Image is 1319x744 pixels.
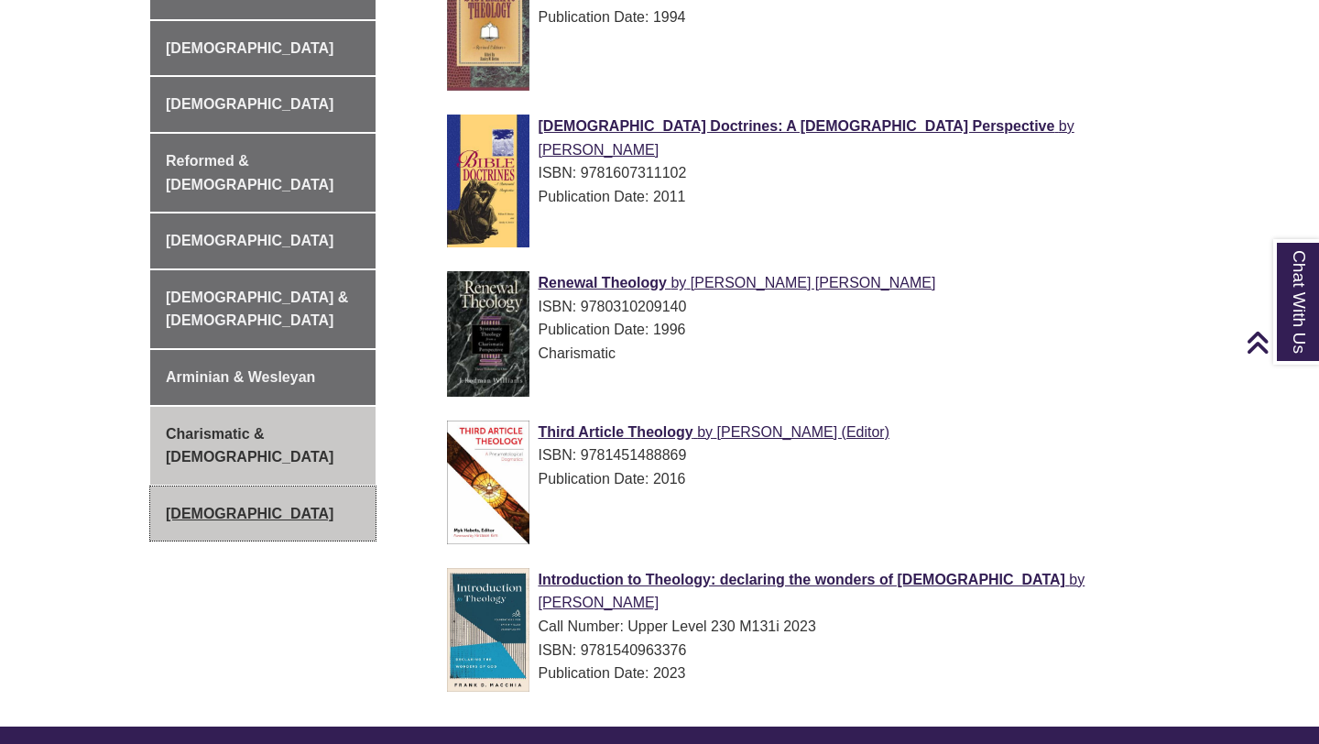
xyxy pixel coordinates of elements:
span: Introduction to Theology: declaring the wonders of [DEMOGRAPHIC_DATA] [539,572,1065,587]
a: Charismatic & [DEMOGRAPHIC_DATA] [150,407,376,485]
div: ISBN: 9781540963376 [447,639,1173,662]
span: Third Article Theology [539,424,693,440]
span: Renewal Theology [539,275,667,290]
a: Renewal Theology by [PERSON_NAME] [PERSON_NAME] [539,275,936,290]
a: Back to Top [1246,330,1314,355]
span: [PERSON_NAME] [539,142,659,158]
span: [PERSON_NAME] [539,595,659,610]
span: by [670,275,686,290]
a: Reformed & [DEMOGRAPHIC_DATA] [150,134,376,212]
a: [DEMOGRAPHIC_DATA] [150,487,376,542]
div: Publication Date: 2023 [447,662,1173,685]
div: Publication Date: 2011 [447,185,1173,209]
a: Arminian & Wesleyan [150,350,376,405]
a: Third Article Theology by [PERSON_NAME] (Editor) [539,424,890,440]
a: Introduction to Theology: declaring the wonders of [DEMOGRAPHIC_DATA] by [PERSON_NAME] [539,572,1085,611]
div: Publication Date: 1996 [447,318,1173,342]
div: Publication Date: 2016 [447,467,1173,491]
div: Call Number: Upper Level 230 M131i 2023 [447,615,1173,639]
span: by [1069,572,1085,587]
div: Publication Date: 1994 [447,5,1173,29]
a: [DEMOGRAPHIC_DATA] [150,213,376,268]
span: by [697,424,713,440]
span: [PERSON_NAME] (Editor) [717,424,889,440]
div: ISBN: 9780310209140 [447,295,1173,319]
div: ISBN: 9781607311102 [447,161,1173,185]
a: [DEMOGRAPHIC_DATA] [150,77,376,132]
a: [DEMOGRAPHIC_DATA] Doctrines: A [DEMOGRAPHIC_DATA] Perspective by [PERSON_NAME] [539,118,1074,158]
span: [DEMOGRAPHIC_DATA] Doctrines: A [DEMOGRAPHIC_DATA] Perspective [539,118,1055,134]
div: ISBN: 9781451488869 [447,443,1173,467]
a: [DEMOGRAPHIC_DATA] & [DEMOGRAPHIC_DATA] [150,270,376,348]
span: by [1059,118,1074,134]
div: Charismatic [447,342,1173,366]
a: [DEMOGRAPHIC_DATA] [150,21,376,76]
span: [PERSON_NAME] [PERSON_NAME] [691,275,936,290]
